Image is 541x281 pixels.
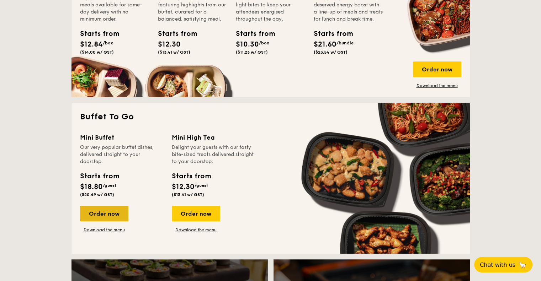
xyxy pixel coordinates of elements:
div: Delight your guests with our tasty bite-sized treats delivered straight to your doorstep. [172,144,255,165]
span: $18.80 [80,183,103,191]
span: $12.84 [80,40,103,49]
span: ($14.00 w/ GST) [80,50,114,55]
a: Download the menu [413,83,461,88]
div: Our very popular buffet dishes, delivered straight to your doorstep. [80,144,163,165]
div: Starts from [80,171,119,182]
h2: Buffet To Go [80,111,461,123]
span: Chat with us [480,261,515,268]
div: Starts from [80,28,112,39]
span: ($20.49 w/ GST) [80,192,114,197]
span: ($11.23 w/ GST) [236,50,268,55]
span: ($23.54 w/ GST) [314,50,348,55]
span: /box [103,40,113,45]
a: Download the menu [172,227,220,233]
span: /bundle [336,40,354,45]
div: Order now [172,206,220,221]
div: Starts from [314,28,346,39]
span: 🦙 [518,261,527,269]
div: Order now [413,61,461,77]
span: /box [259,40,269,45]
a: Download the menu [80,227,128,233]
span: $21.60 [314,40,336,49]
span: $12.30 [158,40,181,49]
div: Starts from [236,28,268,39]
div: Starts from [158,28,190,39]
span: /guest [103,183,116,188]
div: Mini High Tea [172,133,255,142]
button: Chat with us🦙 [474,257,532,272]
span: $10.30 [236,40,259,49]
div: Starts from [172,171,211,182]
span: ($13.41 w/ GST) [172,192,204,197]
div: Order now [80,206,128,221]
span: /guest [195,183,208,188]
span: ($13.41 w/ GST) [158,50,190,55]
span: $12.30 [172,183,195,191]
div: Mini Buffet [80,133,163,142]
